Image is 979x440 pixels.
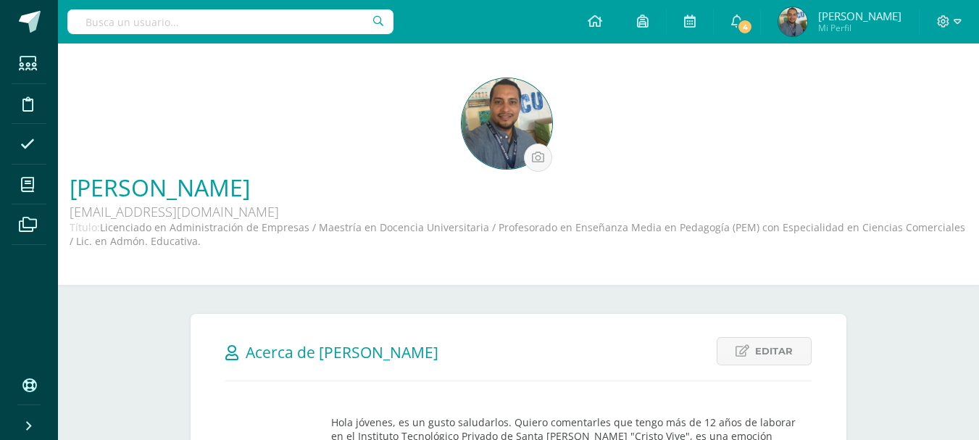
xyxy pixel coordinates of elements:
[70,203,504,220] div: [EMAIL_ADDRESS][DOMAIN_NAME]
[70,220,100,234] span: Título:
[70,172,967,203] a: [PERSON_NAME]
[70,220,965,248] span: Licenciado en Administración de Empresas / Maestría en Docencia Universitaria / Profesorado en En...
[778,7,807,36] img: d6f0e0fc8294f30e16f7c5e2178e4d9f.png
[755,338,793,365] span: Editar
[246,342,438,362] span: Acerca de [PERSON_NAME]
[737,19,753,35] span: 4
[818,9,901,23] span: [PERSON_NAME]
[818,22,901,34] span: Mi Perfil
[717,337,812,365] a: Editar
[462,78,552,169] img: 972409e859d67f39e1c8ec04622dc920.png
[67,9,393,34] input: Busca un usuario...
